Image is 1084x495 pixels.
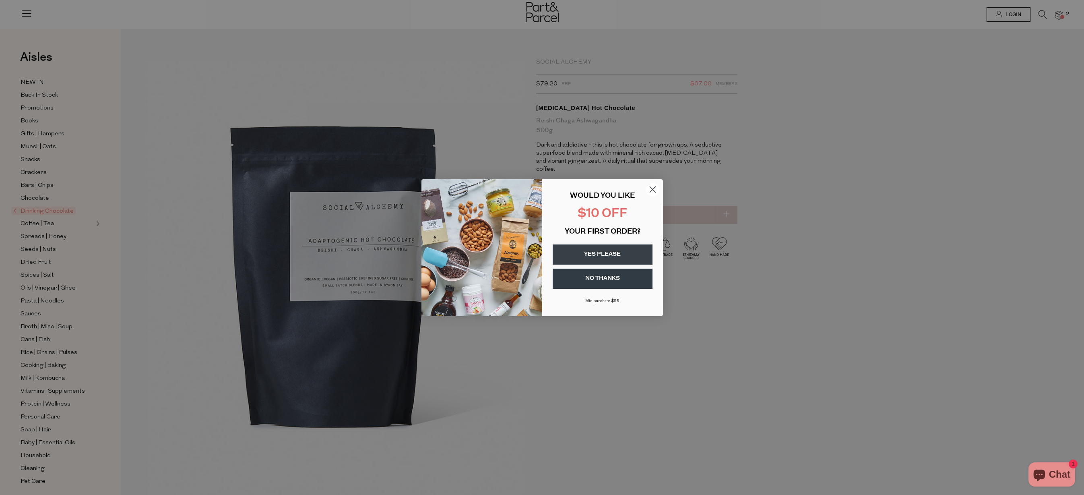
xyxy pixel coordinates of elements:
button: Close dialog [646,182,660,197]
img: 43fba0fb-7538-40bc-babb-ffb1a4d097bc.jpeg [421,179,542,316]
button: YES PLEASE [553,244,652,265]
span: $10 OFF [578,208,628,220]
inbox-online-store-chat: Shopify online store chat [1026,462,1078,489]
span: Min purchase $99 [585,299,619,303]
button: NO THANKS [553,269,652,289]
span: YOUR FIRST ORDER? [565,228,640,236]
span: WOULD YOU LIKE [570,193,635,200]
